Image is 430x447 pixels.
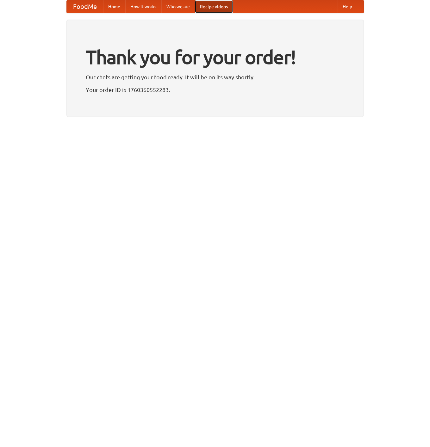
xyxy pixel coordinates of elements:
[67,0,103,13] a: FoodMe
[103,0,125,13] a: Home
[86,85,345,94] p: Your order ID is 1760360552283.
[195,0,233,13] a: Recipe videos
[86,42,345,72] h1: Thank you for your order!
[86,72,345,82] p: Our chefs are getting your food ready. It will be on its way shortly.
[161,0,195,13] a: Who we are
[338,0,357,13] a: Help
[125,0,161,13] a: How it works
